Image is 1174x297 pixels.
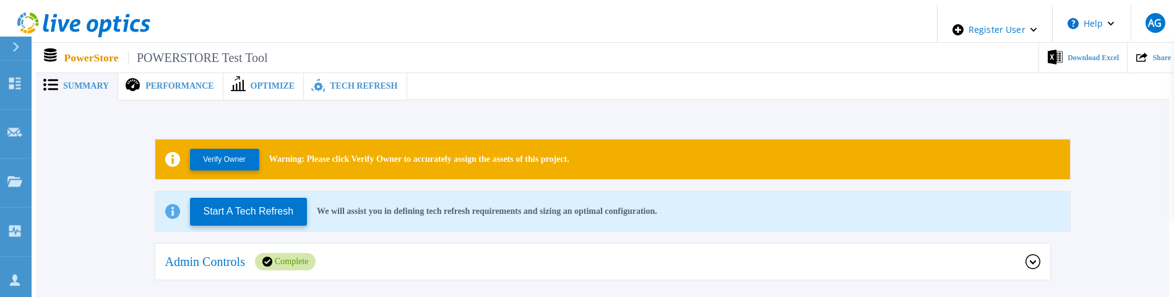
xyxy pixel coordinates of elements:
p: We will assist you in defining tech refresh requirements and sizing an optimal configuration. [317,206,657,216]
span: AG [1148,18,1162,28]
p: Warning: Please click Verify Owner to accurately assign the assets of this project. [269,154,569,164]
button: Verify Owner [190,149,259,171]
span: Performance [145,82,214,91]
div: Register User [938,5,1052,55]
span: Share [1152,54,1171,61]
div: Complete [255,253,316,270]
p: Admin Controls [165,255,245,268]
span: Optimize [251,82,295,91]
div: , [5,5,1169,265]
button: Help [1053,5,1130,42]
span: POWERSTORE Test Tool [128,51,267,65]
span: Summary [63,82,109,91]
button: Start A Tech Refresh [190,198,308,226]
p: PowerStore [64,51,268,65]
span: Tech Refresh [330,82,397,91]
span: Download Excel [1068,54,1119,61]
